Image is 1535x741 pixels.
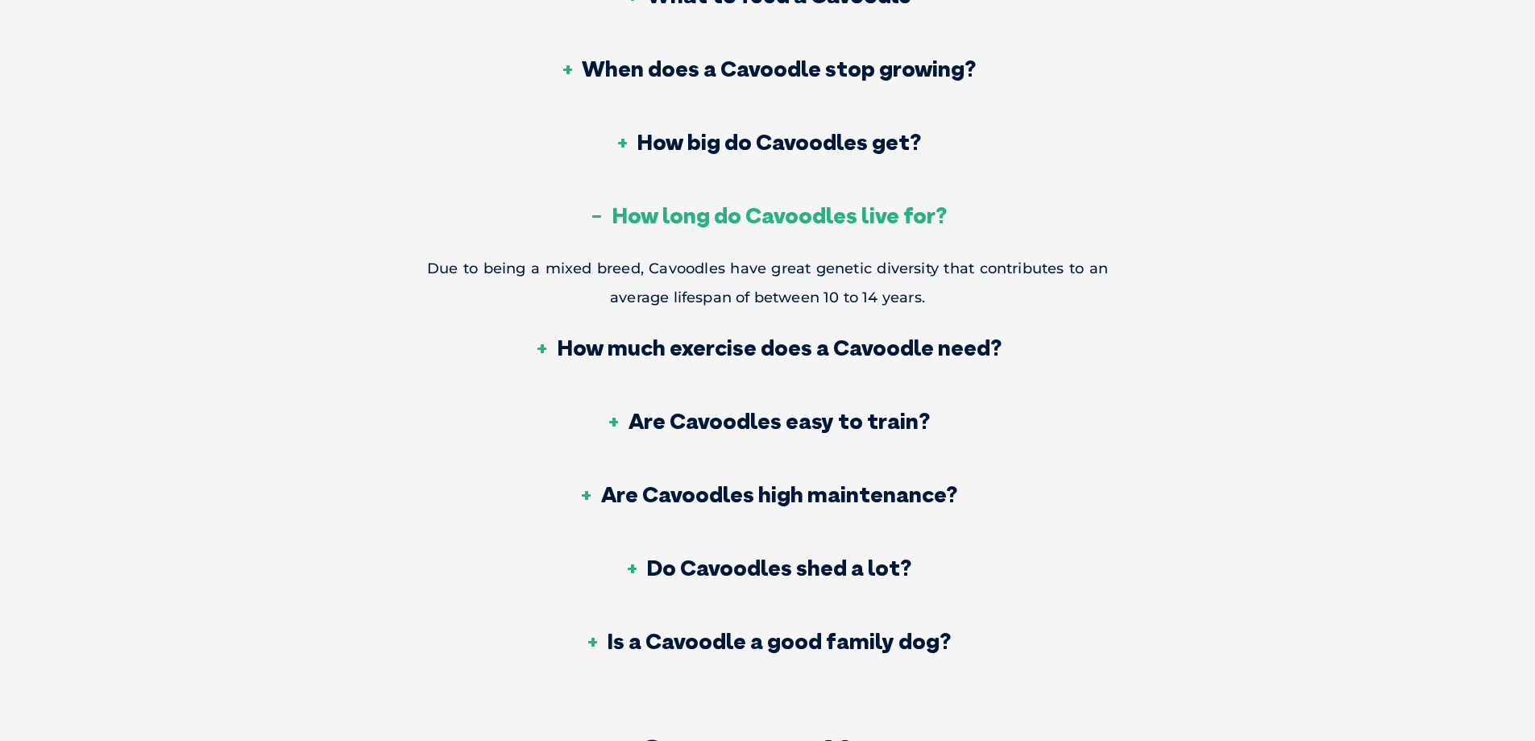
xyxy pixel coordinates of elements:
h3: When does a Cavoodle stop growing? [559,57,976,80]
h3: How long do Cavoodles live for? [589,204,947,227]
p: Due to being a mixed breed, Cavoodles have great genetic diversity that contributes to an average... [427,254,1108,312]
h3: How big do Cavoodles get? [614,131,921,153]
h3: Are Cavoodles high maintenance? [579,483,957,506]
h3: Are Cavoodles easy to train? [606,410,930,432]
h3: Do Cavoodles shed a lot? [624,556,911,579]
h3: How much exercise does a Cavoodle need? [534,336,1002,359]
h3: Is a Cavoodle a good family dog? [584,630,951,652]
